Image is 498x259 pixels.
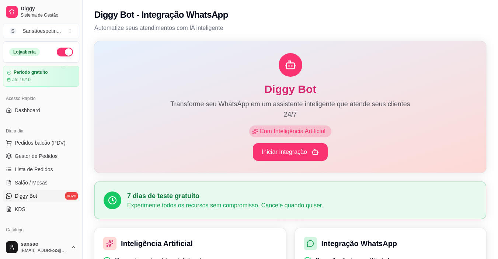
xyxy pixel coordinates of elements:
a: Lista de Pedidos [3,163,79,175]
a: Salão / Mesas [3,177,79,189]
article: até 19/10 [12,77,31,83]
a: Gestor de Pedidos [3,150,79,162]
span: KDS [15,206,25,213]
a: Diggy Botnovo [3,190,79,202]
span: Diggy [21,6,76,12]
div: Loja aberta [9,48,40,56]
h3: Integração WhatsApp [321,238,397,249]
h3: 7 dias de teste gratuito [127,191,477,201]
button: Iniciar Integração [253,143,328,161]
a: DiggySistema de Gestão [3,3,79,21]
span: Com Inteligência Artificial [258,127,328,136]
h2: Diggy Bot - Integração WhatsApp [94,9,228,21]
button: Select a team [3,24,79,38]
span: Pedidos balcão (PDV) [15,139,66,146]
span: Gestor de Pedidos [15,152,58,160]
span: Diggy Bot [15,192,37,200]
article: Período gratuito [14,70,48,75]
span: Sistema de Gestão [21,12,76,18]
p: Automatize seus atendimentos com IA inteligente [94,24,486,32]
a: Dashboard [3,104,79,116]
p: Transforme seu WhatsApp em um assistente inteligente que atende seus clientes 24/7 [167,99,414,120]
span: sansao [21,241,67,248]
h3: Inteligência Artificial [121,238,193,249]
a: KDS [3,203,79,215]
span: Dashboard [15,107,40,114]
span: S [9,27,17,35]
button: sansao[EMAIL_ADDRESS][DOMAIN_NAME] [3,238,79,256]
button: Alterar Status [57,48,73,56]
span: Salão / Mesas [15,179,48,186]
div: Acesso Rápido [3,93,79,104]
p: Experimente todos os recursos sem compromisso. Cancele quando quiser. [127,201,477,210]
h1: Diggy Bot [106,83,474,96]
div: Dia a dia [3,125,79,137]
a: Período gratuitoaté 19/10 [3,66,79,87]
span: [EMAIL_ADDRESS][DOMAIN_NAME] [21,248,67,253]
button: Pedidos balcão (PDV) [3,137,79,149]
div: Catálogo [3,224,79,236]
div: Sansãoespetin ... [22,27,61,35]
span: Lista de Pedidos [15,166,53,173]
